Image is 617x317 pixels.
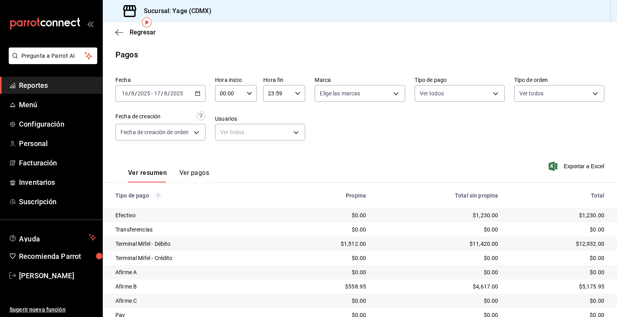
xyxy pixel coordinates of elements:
[19,99,96,110] span: Menú
[511,192,604,199] div: Total
[379,192,498,199] div: Total sin propina
[289,211,366,219] div: $0.00
[379,283,498,290] div: $4,617.00
[155,193,161,198] svg: Los pagos realizados con Pay y otras terminales son montos brutos.
[9,47,97,64] button: Pregunta a Parrot AI
[115,226,276,233] div: Transferencias
[19,177,96,188] span: Inventarios
[115,77,206,83] label: Fecha
[135,90,137,97] span: /
[19,119,96,129] span: Configuración
[115,283,276,290] div: Afirme B
[379,268,498,276] div: $0.00
[215,116,305,121] label: Usuarios
[289,297,366,305] div: $0.00
[164,90,168,97] input: --
[121,128,189,136] span: Fecha de creación de orden
[511,240,604,248] div: $12,932.00
[511,297,604,305] div: $0.00
[87,21,93,27] button: open_drawer_menu
[115,49,138,61] div: Pagos
[115,254,276,262] div: Terminal Mifel - Crédito
[550,161,604,171] button: Exportar a Excel
[19,196,96,207] span: Suscripción
[115,297,276,305] div: Afirme C
[379,240,498,248] div: $11,420.00
[511,268,604,276] div: $0.00
[131,90,135,97] input: --
[289,226,366,233] div: $0.00
[19,138,96,149] span: Personal
[115,192,276,199] div: Tipo de pago
[170,90,183,97] input: ----
[138,6,211,16] h3: Sucursal: Yage (CDMX)
[420,89,444,97] span: Ver todos
[151,90,153,97] span: -
[128,169,209,182] div: navigation tabs
[511,211,604,219] div: $1,230.00
[379,254,498,262] div: $0.00
[168,90,170,97] span: /
[415,77,505,83] label: Tipo de pago
[128,169,167,182] button: Ver resumen
[128,90,131,97] span: /
[263,77,305,83] label: Hora fin
[519,89,543,97] span: Ver todos
[19,80,96,91] span: Reportes
[19,233,86,242] span: Ayuda
[161,90,163,97] span: /
[511,283,604,290] div: $5,175.95
[121,90,128,97] input: --
[289,192,366,199] div: Propina
[115,112,160,121] div: Fecha de creación
[115,268,276,276] div: Afirme A
[137,90,151,97] input: ----
[315,77,405,83] label: Marca
[511,226,604,233] div: $0.00
[154,90,161,97] input: --
[130,28,156,36] span: Regresar
[215,124,305,140] div: Ver todos
[19,270,96,281] span: [PERSON_NAME]
[115,211,276,219] div: Efectivo
[19,251,96,262] span: Recomienda Parrot
[289,240,366,248] div: $1,512.00
[215,77,257,83] label: Hora inicio
[6,57,97,66] a: Pregunta a Parrot AI
[179,169,209,182] button: Ver pagos
[289,254,366,262] div: $0.00
[142,17,152,27] img: Tooltip marker
[289,283,366,290] div: $558.95
[320,89,360,97] span: Elige las marcas
[379,297,498,305] div: $0.00
[379,226,498,233] div: $0.00
[289,268,366,276] div: $0.00
[115,28,156,36] button: Regresar
[511,254,604,262] div: $0.00
[19,158,96,168] span: Facturación
[9,306,96,314] span: Sugerir nueva función
[115,240,276,248] div: Terminal Mifel - Débito
[21,52,85,60] span: Pregunta a Parrot AI
[514,77,604,83] label: Tipo de orden
[379,211,498,219] div: $1,230.00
